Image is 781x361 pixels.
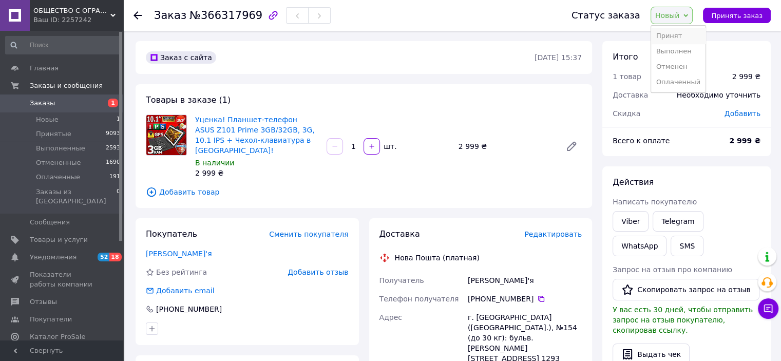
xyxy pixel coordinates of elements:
[561,136,582,157] a: Редактировать
[711,12,763,20] span: Принять заказ
[613,198,697,206] span: Написать покупателю
[106,158,120,167] span: 1690
[36,115,59,124] span: Новые
[613,109,640,118] span: Скидка
[535,53,582,62] time: [DATE] 15:37
[146,95,231,105] span: Товары в заказе (1)
[36,187,117,206] span: Заказы из [GEOGRAPHIC_DATA]
[108,99,118,107] span: 1
[613,72,641,81] span: 1 товар
[36,144,85,153] span: Выполненные
[671,236,703,256] button: SMS
[651,28,706,44] li: Принят
[269,230,348,238] span: Сменить покупателя
[732,71,760,82] div: 2 999 ₴
[379,229,420,239] span: Доставка
[146,51,216,64] div: Заказ с сайта
[30,270,95,289] span: Показатели работы компании
[106,129,120,139] span: 9093
[117,187,120,206] span: 0
[758,298,778,319] button: Чат с покупателем
[379,276,424,284] span: Получатель
[30,315,72,324] span: Покупатели
[195,159,234,167] span: В наличии
[146,229,197,239] span: Покупатель
[466,271,584,290] div: [PERSON_NAME]'я
[30,253,77,262] span: Уведомления
[117,115,120,124] span: 1
[613,265,732,274] span: Запрос на отзыв про компанию
[651,74,706,90] li: Оплаченный
[729,137,760,145] b: 2 999 ₴
[30,235,88,244] span: Товары и услуги
[651,59,706,74] li: Отменен
[154,9,186,22] span: Заказ
[613,279,759,300] button: Скопировать запрос на отзыв
[195,168,318,178] div: 2 999 ₴
[613,177,654,187] span: Действия
[392,253,482,263] div: Нова Пошта (платная)
[146,250,212,258] a: [PERSON_NAME]'я
[613,52,638,62] span: Итого
[379,313,402,321] span: Адрес
[30,81,103,90] span: Заказы и сообщения
[33,15,123,25] div: Ваш ID: 2257242
[145,286,216,296] div: Добавить email
[655,11,680,20] span: Новый
[468,294,582,304] div: [PHONE_NUMBER]
[146,186,582,198] span: Добавить товар
[613,236,666,256] a: WhatsApp
[454,139,557,154] div: 2 999 ₴
[381,141,397,151] div: шт.
[613,91,648,99] span: Доставка
[195,116,315,155] a: Уценка! Планшет-телефон ASUS Z101 Prime 3GB/32GB, 3G, 10.1 IPS + Чехол-клавиатура в [GEOGRAPHIC_D...
[30,99,55,108] span: Заказы
[725,109,760,118] span: Добавить
[36,129,71,139] span: Принятые
[653,211,703,232] a: Telegram
[98,253,109,261] span: 52
[155,304,223,314] div: [PHONE_NUMBER]
[651,44,706,59] li: Выполнен
[572,10,640,21] div: Статус заказа
[30,218,70,227] span: Сообщения
[189,9,262,22] span: №366317969
[36,173,80,182] span: Оплаченные
[106,144,120,153] span: 2593
[671,84,767,106] div: Необходимо уточнить
[30,332,85,341] span: Каталог ProSale
[155,286,216,296] div: Добавить email
[379,295,459,303] span: Телефон получателя
[613,306,753,334] span: У вас есть 30 дней, чтобы отправить запрос на отзыв покупателю, скопировав ссылку.
[288,268,348,276] span: Добавить отзыв
[33,6,110,15] span: ОБЩЕСТВО С ОГРАНИЧЕННОЙ ОТВЕТСТВЕННОСТЬЮ "АДРОНИКС ТРЕЙДИНГ"
[30,64,59,73] span: Главная
[613,211,649,232] a: Viber
[5,36,121,54] input: Поиск
[30,297,57,307] span: Отзывы
[134,10,142,21] div: Вернуться назад
[109,173,120,182] span: 191
[613,137,670,145] span: Всего к оплате
[524,230,582,238] span: Редактировать
[36,158,81,167] span: Отмененные
[109,253,121,261] span: 18
[146,115,186,155] img: Уценка! Планшет-телефон ASUS Z101 Prime 3GB/32GB, 3G, 10.1 IPS + Чехол-клавиатура в Подарок!
[156,268,207,276] span: Без рейтинга
[703,8,771,23] button: Принять заказ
